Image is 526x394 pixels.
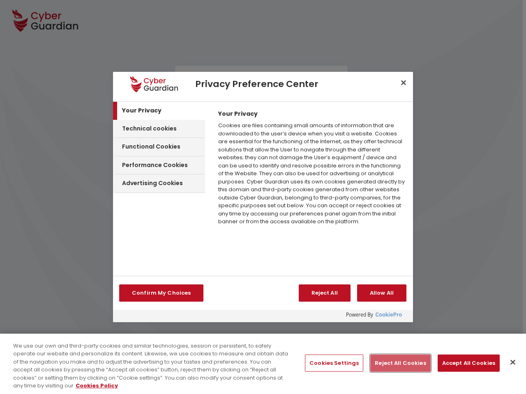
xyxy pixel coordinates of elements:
h3: Advertising Cookies [122,179,183,188]
button: Reject All [299,284,351,302]
button: Allow All [357,284,406,302]
img: Company Logo [130,76,178,92]
button: Reject All Cookies [370,355,430,372]
div: Cookie Categories [113,102,205,275]
a: More information about your privacy, opens in a new tab [76,382,118,389]
button: Close [504,353,522,371]
button: Confirm My Choices [119,284,203,302]
img: Powered by OneTrust Opens in a new Tab [346,312,402,318]
h3: Technical cookies [122,125,177,133]
h4: Your Privacy [214,110,262,117]
button: Close preference center [394,73,413,92]
div: We use our own and third-party cookies and similar technologies, session or persistent, to safely... [13,342,289,390]
h3: Performance Cookies [122,161,188,170]
h2: Privacy Preference Center [195,79,397,89]
div: Privacy Preference Center [113,72,413,322]
h3: Your Privacy [122,107,161,115]
a: Powered by OneTrust Opens in a new Tab [346,312,409,322]
div: Company Logo [117,76,191,92]
h3: Functional Cookies [122,143,180,151]
p: Cookies are files containing small amounts of information that are downloaded to the user’s devic... [214,121,410,226]
div: Preference center [113,72,413,322]
button: Cookies Settings [305,355,363,372]
button: Accept All Cookies [438,355,500,372]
